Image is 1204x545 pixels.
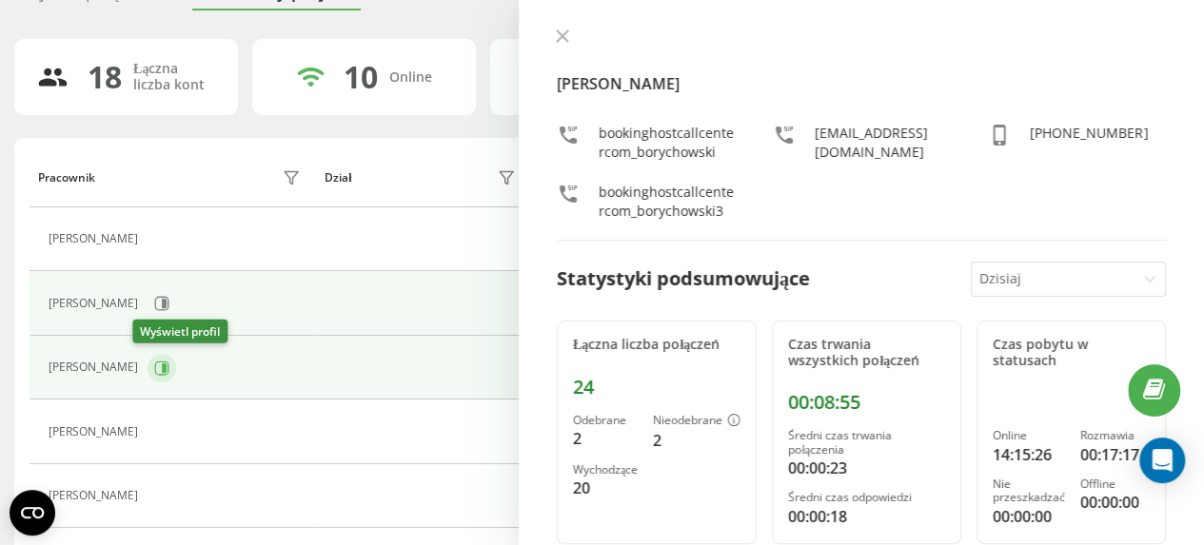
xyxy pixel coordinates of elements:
div: Średni czas trwania połączenia [788,429,945,457]
div: 00:08:55 [788,391,945,414]
div: Pracownik [38,171,95,185]
div: Średni czas odpowiedzi [788,491,945,504]
div: Statystyki podsumowujące [557,264,810,293]
div: Online [389,69,432,86]
div: Open Intercom Messenger [1139,438,1185,483]
div: 20 [573,477,638,499]
div: Online [993,429,1065,442]
div: [PERSON_NAME] [49,232,143,245]
button: Open CMP widget [10,490,55,535]
div: 2 [573,427,638,450]
div: 18 [88,59,122,95]
div: Rozmawia [1080,429,1150,442]
div: 14:15:26 [993,443,1065,466]
div: [PERSON_NAME] [49,360,143,374]
div: Odebrane [573,414,638,427]
div: Czas pobytu w statusach [993,337,1150,369]
div: bookinghostcallcentercom_borychowski3 [599,183,735,221]
div: 00:00:23 [788,457,945,479]
div: [PERSON_NAME] [49,489,143,502]
h4: [PERSON_NAME] [557,72,1166,95]
div: Wyświetl profil [132,320,227,343]
div: [PHONE_NUMBER] [1030,124,1148,162]
div: 10 [344,59,378,95]
div: Nieodebrane [653,414,740,429]
div: Dział [325,171,351,185]
div: 00:17:17 [1080,443,1150,466]
div: [PERSON_NAME] [49,425,143,438]
div: Czas trwania wszystkich połączeń [788,337,945,369]
div: Wychodzące [573,463,638,477]
div: Łączna liczba połączeń [573,337,740,353]
div: 24 [573,376,740,399]
div: 00:00:00 [1080,491,1150,514]
div: Offline [1080,477,1150,491]
div: [PERSON_NAME] [49,297,143,310]
div: Nie przeszkadzać [993,477,1065,505]
div: [EMAIL_ADDRESS][DOMAIN_NAME] [815,124,951,162]
div: bookinghostcallcentercom_borychowski [599,124,735,162]
div: 2 [653,429,740,452]
div: 00:00:18 [788,505,945,528]
div: Łączna liczba kont [133,61,215,93]
div: 00:00:00 [993,505,1065,528]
